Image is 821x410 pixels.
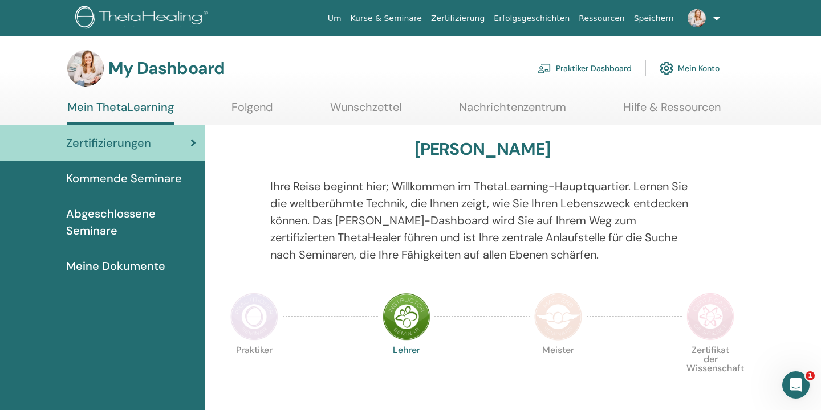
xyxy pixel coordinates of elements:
[66,257,165,274] span: Meine Dokumente
[66,205,196,239] span: Abgeschlossene Seminare
[782,371,810,399] iframe: Intercom live chat
[66,134,151,151] span: Zertifizierungen
[67,50,104,87] img: default.jpg
[230,293,278,341] img: Practitioner
[270,178,695,263] p: Ihre Reise beginnt hier; Willkommen im ThetaLearning-Hauptquartier. Lernen Sie die weltberühmte T...
[383,293,430,341] img: Instructor
[688,9,706,27] img: default.jpg
[538,56,632,81] a: Praktiker Dashboard
[426,8,489,29] a: Zertifizierung
[75,6,212,31] img: logo.png
[66,170,182,187] span: Kommende Seminare
[574,8,629,29] a: Ressourcen
[67,100,174,125] a: Mein ThetaLearning
[660,56,720,81] a: Mein Konto
[686,293,734,341] img: Certificate of Science
[414,139,551,159] h3: [PERSON_NAME]
[538,63,551,73] img: chalkboard-teacher.svg
[383,346,430,393] p: Lehrer
[108,58,225,79] h3: My Dashboard
[686,346,734,393] p: Zertifikat der Wissenschaft
[660,59,673,78] img: cog.svg
[534,293,582,341] img: Master
[323,8,346,29] a: Um
[346,8,426,29] a: Kurse & Seminare
[629,8,678,29] a: Speichern
[459,100,566,122] a: Nachrichtenzentrum
[230,346,278,393] p: Praktiker
[806,371,815,380] span: 1
[330,100,401,122] a: Wunschzettel
[623,100,721,122] a: Hilfe & Ressourcen
[231,100,273,122] a: Folgend
[534,346,582,393] p: Meister
[489,8,574,29] a: Erfolgsgeschichten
